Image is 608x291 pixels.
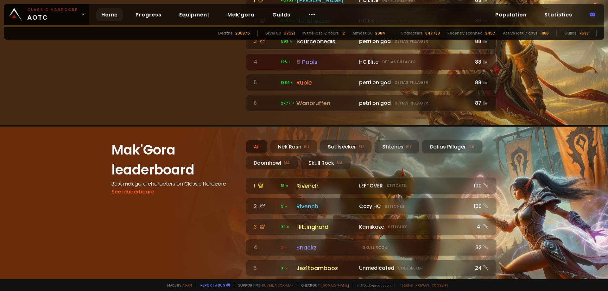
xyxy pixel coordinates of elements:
[296,223,355,231] div: Hittinghard
[111,188,155,195] a: See leaderboard
[296,264,355,272] div: Jezítbambooz
[4,4,89,25] a: Classic HardcoreAOTC
[235,30,250,36] div: 206875
[296,181,355,190] div: Rîvench
[503,30,538,36] div: Active last 7 days
[415,283,429,288] a: Privacy
[472,244,489,251] div: 32
[352,30,373,36] div: Almost 60
[358,144,364,150] small: EU
[387,183,406,189] small: Stitches
[281,100,295,106] span: 2777
[359,79,468,86] div: petri on god
[163,283,192,288] span: Made by
[388,224,408,230] small: Stitches
[254,264,277,272] div: 5
[27,7,78,13] small: Classic Hardcore
[296,202,355,211] div: Rivench
[267,8,295,21] a: Guilds
[472,223,489,231] div: 41
[401,283,413,288] a: Terms
[483,80,489,86] small: ilvl
[406,144,411,150] small: EU
[246,260,497,276] a: 5 3JezítbamboozUnmedicatedSoulseeker24
[359,264,468,272] div: Unmedicated
[218,30,233,36] div: Deaths
[296,243,355,252] div: Snackz
[281,265,288,271] span: 3
[234,283,293,288] span: Support me,
[302,30,339,36] div: In the last 12 hours
[111,180,238,188] h4: Best mak'gora characters on Classic Hardcore
[111,140,238,180] h1: Mak'Gora leaderboard
[296,37,355,46] div: Sourceoheals
[472,182,489,190] div: 100
[472,264,489,272] div: 24
[374,140,419,154] div: Stitches
[254,202,277,210] div: 2
[200,283,225,288] a: Report a bug
[304,144,309,150] small: EU
[422,140,483,154] div: Defias Pillager
[284,160,290,166] small: NA
[359,223,468,231] div: Kamikaze
[254,79,277,86] div: 5
[246,239,497,256] a: 4 3 SnackzSkull Rock32
[472,79,489,86] div: 88
[246,33,497,50] a: 3 593 Sourceoheals petri on godDefias Pillager88ilvl
[270,140,317,154] div: Nek'Rosh
[254,37,277,45] div: 3
[246,218,497,235] a: 3 32 HittinghardKamikazeStitches41
[398,265,423,271] small: Soulseeker
[341,30,345,36] div: 12
[254,58,277,66] div: 4
[564,30,577,36] div: Guilds
[281,245,288,250] span: 3
[27,7,78,22] span: AOTC
[281,39,293,44] span: 593
[395,39,428,44] small: Defias Pillager
[353,283,391,288] span: v. d752d5 - production
[337,160,343,166] small: NA
[540,30,549,36] div: 11186
[262,283,293,288] a: Buy me a coffee
[254,223,277,231] div: 3
[382,59,416,65] small: Defias Pillager
[254,182,277,190] div: 1
[246,177,497,194] a: 1 18 RîvenchLEFTOVERStitches100
[483,39,489,45] small: ilvl
[539,8,577,21] a: Statistics
[281,59,291,65] span: 126
[472,58,489,66] div: 88
[246,156,298,170] div: Doomhowl
[363,245,387,250] small: Skull Rock
[425,30,440,36] div: 847783
[296,58,355,66] div: Pools
[182,283,192,288] a: a fan
[447,30,483,36] div: Recently scanned
[395,100,428,106] small: Defias Pillager
[297,283,349,288] span: Checkout
[96,8,123,21] a: Home
[483,59,489,65] small: ilvl
[320,140,372,154] div: Soulseeker
[281,204,288,209] span: 9
[296,78,355,87] div: Rubie
[254,244,277,251] div: 4
[222,8,260,21] a: Mak'gora
[281,80,294,85] span: 1984
[472,99,489,107] div: 87
[130,8,167,21] a: Progress
[395,80,428,85] small: Defias Pillager
[490,8,532,21] a: Population
[284,30,295,36] div: 67521
[281,183,289,189] span: 18
[359,99,468,107] div: petri on god
[485,30,495,36] div: 3457
[579,30,589,36] div: 7538
[174,8,215,21] a: Equipment
[246,54,497,70] a: 4 126 Pools HC EliteDefias Pillager88ilvl
[483,100,489,106] small: ilvl
[472,37,489,45] div: 88
[265,30,281,36] div: Level 60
